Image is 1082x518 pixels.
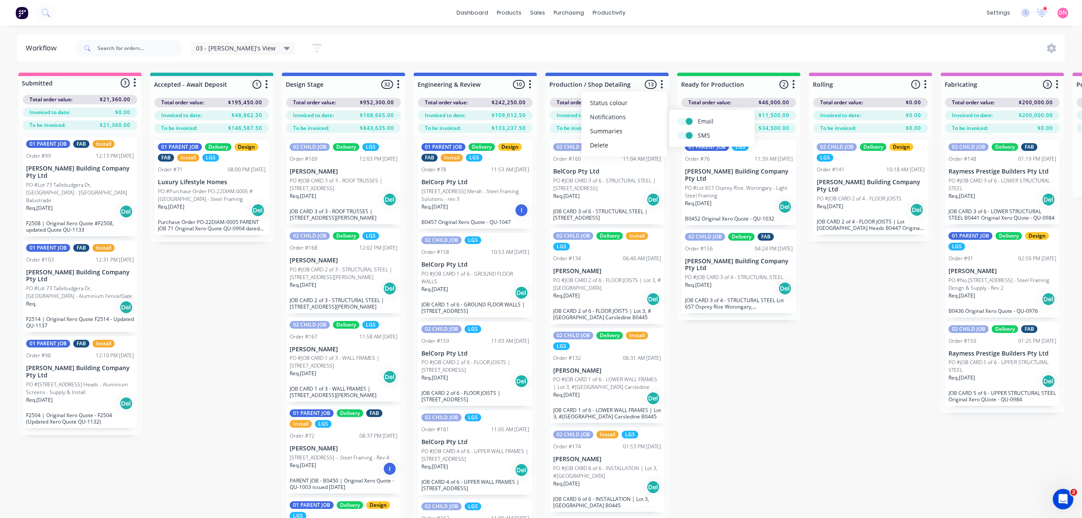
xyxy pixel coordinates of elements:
div: 01 PARENT JOB [685,143,729,151]
p: [PERSON_NAME] Building Company Pty Ltd [685,168,793,182]
span: Total order value: [688,99,731,106]
div: Del [119,205,133,218]
div: 02 CHILD JOB [553,232,593,240]
label: SMS [698,131,710,140]
div: 02 CHILD JOBDeliveryFABOrder #15001:25 PM [DATE]Raymess Prestige Builders Pty LtdPO #JOB CARD 5 o... [945,322,1060,406]
div: 02 CHILD JOB [553,143,593,151]
div: Order #150 [949,337,976,345]
div: FAB [73,140,89,148]
div: Install [92,140,115,148]
p: [PERSON_NAME] Building Company Pty Ltd [26,365,134,379]
div: 11:05 AM [DATE] [491,426,529,433]
span: $200,000.00 [1019,99,1053,106]
p: [PERSON_NAME] [553,367,661,374]
div: FAB [73,244,89,252]
div: 02 CHILD JOBDeliveryDesignLGSOrder #14110:18 AM [DATE][PERSON_NAME] Building Company Pty LtdPO #J... [813,140,928,235]
div: 02 CHILD JOB [949,325,989,333]
p: Purchase Order PO-22DIAM-0005 PARENT JOB 71 Original Xero Quote QU-0904 dated [DATE] [158,219,266,232]
div: 10:18 AM [DATE] [886,166,925,174]
div: Del [383,282,397,295]
div: LGS [949,243,965,250]
div: 02 CHILD JOBDeliveryLGSOrder #16812:02 PM [DATE][PERSON_NAME]PO #JOB CARD 2 of 3 - STRUCTURAL STE... [286,229,401,313]
iframe: Intercom live chat [1053,489,1073,509]
div: 01 PARENT JOB [26,140,70,148]
div: FAB [158,154,174,162]
p: PO #Lot 73 Tallebudgera Dr, [GEOGRAPHIC_DATA] - [GEOGRAPHIC_DATA] Balustrade [26,181,134,204]
div: 06:31 AM [DATE] [623,354,661,362]
div: I [383,462,397,476]
div: LGS [202,154,219,162]
div: 01 PARENT JOB [290,409,334,417]
button: Delete [581,138,667,152]
div: 11:58 AM [DATE] [359,333,397,341]
p: PO #No.[STREET_ADDRESS] - Steel Framing Design & Supply - Rev 2 [949,277,1056,292]
div: 02 CHILD JOBLGSOrder #15911:03 AM [DATE]BelCorp Pty LtdPO #JOB CARD 2 of 6 - FLOOR JOISTS | [STRE... [418,322,533,406]
div: 02 CHILD JOB [421,325,462,333]
p: [PERSON_NAME] [949,268,1056,275]
div: Order #158 [421,248,449,256]
p: PO #JOB CARD 4 of 6 - UPPER WALL FRAMES | [STREET_ADDRESS] [421,447,529,463]
div: 02 CHILD JOBDeliveryFABOrder #15604:24 PM [DATE][PERSON_NAME] Building Company Pty LtdPO #JOB CAR... [682,230,796,314]
div: purchasing [549,6,588,19]
span: $0.00 [906,99,921,106]
div: LGS [732,143,749,151]
p: Req. [DATE] [685,200,711,207]
div: FAB [73,340,89,347]
p: PO #JOB CARD 5 of 6 - UPPER STRUCTURAL STEEL [949,359,1056,374]
p: JOB CARD 2 of 6 - FLOOR JOISTS | [STREET_ADDRESS] [421,390,529,403]
div: Del [383,370,397,384]
div: 01 PARENT JOB [158,143,202,151]
p: Raymess Prestige Builders Pty Ltd [949,168,1056,175]
div: 08:00 PM [DATE] [228,166,266,174]
div: Order #78 [421,166,446,174]
div: Delivery [468,143,495,151]
div: 04:24 PM [DATE] [755,245,793,253]
span: $0.00 [115,109,130,116]
div: Order #134 [553,255,581,262]
div: Design [366,501,390,509]
div: LGS [465,325,481,333]
div: 02 CHILD JOB [949,143,989,151]
div: 01 PARENT JOBDeliveryDesignFABInstallLGSOrder #7108:00 PM [DATE]Luxury Lifestyle HomesPO #Purchas... [154,140,269,235]
div: Del [646,480,660,494]
div: Delivery [992,143,1018,151]
div: Order #159 [421,337,449,345]
p: JOB CARD 3 of 6 - STRUCTURAL STEEL | [STREET_ADDRESS] [553,208,661,221]
div: 11:03 AM [DATE] [491,337,529,345]
p: JOB CARD 2 of 6 - FLOOR JOISTS | Lot 3, #[GEOGRAPHIC_DATA] Carsledine B0445 [553,308,661,321]
span: Invoiced to date: [161,112,202,119]
p: Luxury Lifestyle Homes [158,179,266,186]
p: Req. [DATE] [553,192,580,200]
div: Delivery [596,232,623,240]
div: LGS [362,232,379,240]
div: Del [1042,374,1055,388]
div: Delivery [333,232,359,240]
p: Req. [DATE] [685,281,711,289]
div: Del [646,292,660,306]
a: dashboard [452,6,492,19]
span: Invoiced to date: [293,112,334,119]
span: $11,500.00 [759,112,789,119]
div: LGS [362,143,379,151]
div: 02 CHILD JOB [290,321,330,329]
p: Req. [DATE] [949,374,975,382]
p: PARENT JOB - B0450 | Original Xero Quote - QU-1003 issued [DATE] [290,477,397,490]
div: Order #71 [158,166,183,174]
div: Delivery [337,409,363,417]
p: JOB CARD 5 of 6 - UPPER STRUCTURAL STEEL Original Xero QUote - QU-0984 [949,390,1056,403]
p: JOB CARD 4 of 6 - UPPER WALL FRAMES | [STREET_ADDRESS] [421,479,529,492]
span: $952,300.00 [360,99,394,106]
p: JOB CARD 1 of 3 - WALL FRAMES | [STREET_ADDRESS][PERSON_NAME] [290,386,397,398]
div: Del [119,300,133,314]
p: F2504 | Original Xero Quote - F2504 (Updated Xero Quote QU-1132) [26,412,134,425]
p: [PERSON_NAME] [290,257,397,264]
span: Status colour [590,98,628,107]
p: PO #Lot 73 Tallebudgera Dr, [GEOGRAPHIC_DATA] - Aluminium Fence/Gate [26,285,134,300]
p: B0436 Original Xero Quote - QU-0976 [949,308,1056,314]
div: LGS [465,236,481,244]
div: Order #148 [949,155,976,163]
div: Order #167 [290,333,317,341]
div: 02 CHILD JOBFABOrder #16011:04 AM [DATE]BelCorp Pty LtdPO #JOB CARD 3 of 6 - STRUCTURAL STEEL | [... [550,140,664,224]
p: PO #JOB CARD 6 of 6 - INSTALLATION | Lot 3, #[GEOGRAPHIC_DATA] [553,465,661,480]
div: Delivery [996,232,1022,240]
